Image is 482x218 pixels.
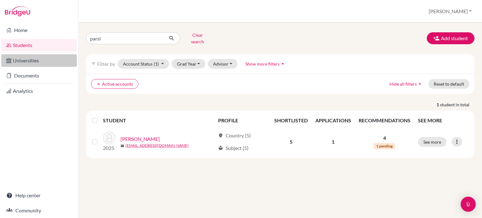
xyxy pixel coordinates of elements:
[1,54,77,67] a: Universities
[389,81,417,87] span: Hide all filters
[436,101,440,108] strong: 1
[5,6,30,16] img: Bridge-U
[103,113,214,128] th: STUDENT
[154,61,159,66] span: (1)
[118,59,169,69] button: Account Status(1)
[1,189,77,202] a: Help center
[126,143,189,148] a: [EMAIL_ADDRESS][DOMAIN_NAME]
[103,144,115,152] p: 2025
[218,144,249,152] div: Subject (5)
[355,113,414,128] th: RECOMMENDATIONS
[359,134,410,142] p: 4
[120,144,124,148] span: mail
[1,24,77,36] a: Home
[312,128,355,156] td: 1
[218,132,251,139] div: Country (5)
[461,197,476,212] div: Open Intercom Messenger
[103,132,115,144] img: Parsley, Michaela
[120,135,160,143] a: [PERSON_NAME]
[218,146,223,151] span: local_library
[91,79,138,89] button: clearActive accounts
[270,113,312,128] th: SHORTLISTED
[270,128,312,156] td: 5
[1,204,77,217] a: Community
[245,61,280,66] span: Show more filters
[1,39,77,51] a: Students
[214,113,270,128] th: PROFILE
[374,143,395,149] span: 1 pending
[96,82,101,86] i: clear
[312,113,355,128] th: APPLICATIONS
[427,32,474,44] button: Add student
[240,59,291,69] button: Show more filtersarrow_drop_up
[1,69,77,82] a: Documents
[428,79,469,89] button: Reset to default
[426,5,474,17] button: [PERSON_NAME]
[418,137,447,147] button: See more
[218,133,223,138] span: location_on
[384,79,428,89] button: Hide all filtersarrow_drop_up
[172,59,206,69] button: Grad Year
[180,30,215,46] button: Clear search
[280,61,286,67] i: arrow_drop_up
[440,101,474,108] span: student in total
[417,81,423,87] i: arrow_drop_up
[208,59,238,69] button: Advisor
[86,32,164,44] input: Find student by name...
[1,85,77,97] a: Analytics
[97,61,115,67] span: Filter by
[414,113,472,128] th: SEE MORE
[91,61,96,66] i: filter_list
